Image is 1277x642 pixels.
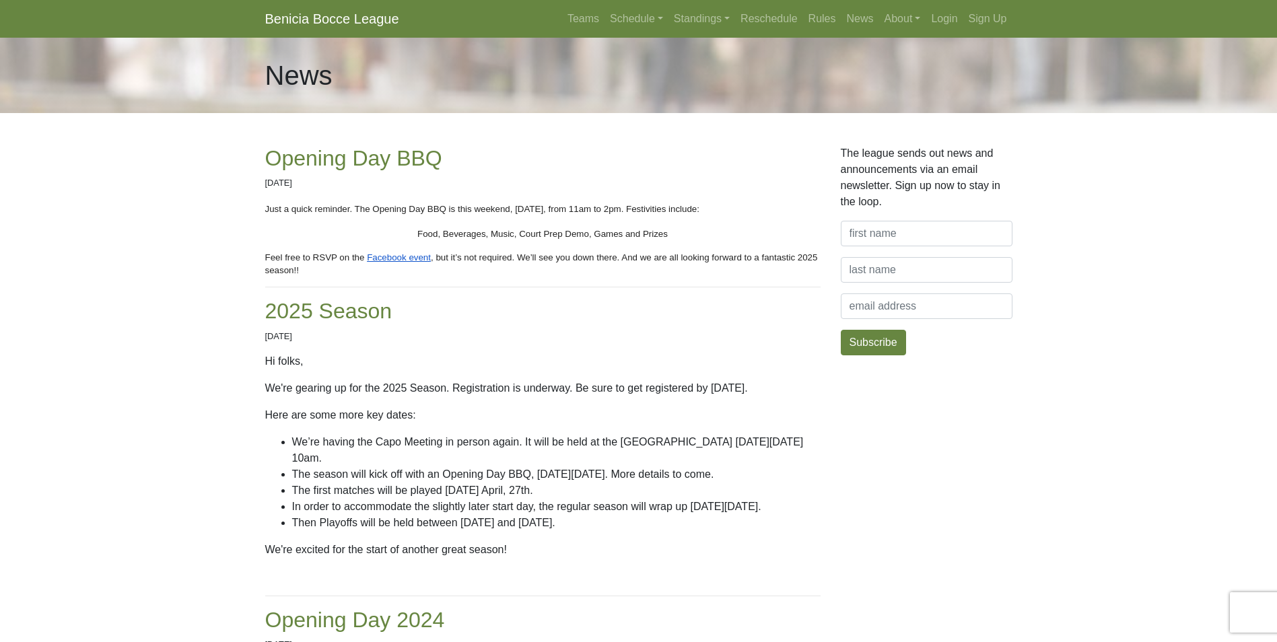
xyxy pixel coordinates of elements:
h1: News [265,59,333,92]
a: Facebook event [364,251,431,262]
li: Then Playoffs will be held between [DATE] and [DATE]. [292,515,821,531]
a: Schedule [605,5,668,32]
a: Sign Up [963,5,1012,32]
a: Benicia Bocce League [265,5,399,32]
p: We're excited for the start of another great season! [265,542,821,558]
span: , but it’s not required. We’ll see you down there. And we are all looking forward to a fantastic ... [265,252,821,275]
a: Rules [803,5,841,32]
p: Hi folks, [265,353,821,369]
a: Login [926,5,963,32]
button: Subscribe [841,330,906,355]
a: News [841,5,879,32]
li: The first matches will be played [DATE] April, 27th. [292,483,821,499]
p: Here are some more key dates: [265,407,821,423]
input: last name [841,257,1012,283]
a: Opening Day 2024 [265,608,445,632]
span: Food, Beverages, Music, Court Prep Demo, Games and Prizes [417,229,668,239]
p: [DATE] [265,176,821,189]
span: Facebook event [367,252,431,262]
li: We’re having the Capo Meeting in person again. It will be held at the [GEOGRAPHIC_DATA] [DATE][DA... [292,434,821,466]
a: Reschedule [735,5,803,32]
a: Teams [562,5,605,32]
a: 2025 Season [265,299,392,323]
li: In order to accommodate the slightly later start day, the regular season will wrap up [DATE][DATE]. [292,499,821,515]
p: [DATE] [265,330,821,343]
a: Opening Day BBQ [265,146,442,170]
a: About [879,5,926,32]
input: email [841,293,1012,319]
a: Standings [668,5,735,32]
span: Feel free to RSVP on the [265,252,365,262]
input: first name [841,221,1012,246]
p: The league sends out news and announcements via an email newsletter. Sign up now to stay in the l... [841,145,1012,210]
p: We're gearing up for the 2025 Season. Registration is underway. Be sure to get registered by [DATE]. [265,380,821,396]
span: Just a quick reminder. The Opening Day BBQ is this weekend, [DATE], from 11am to 2pm. Festivities... [265,204,699,214]
li: The season will kick off with an Opening Day BBQ, [DATE][DATE]. More details to come. [292,466,821,483]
